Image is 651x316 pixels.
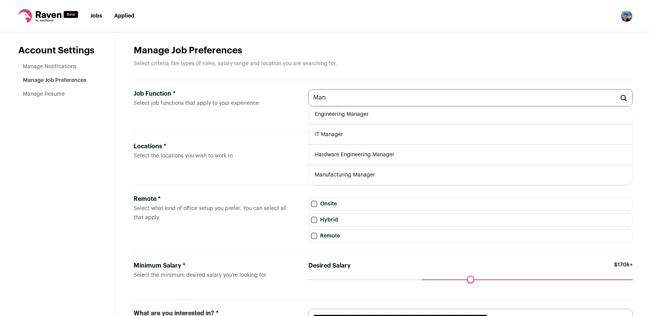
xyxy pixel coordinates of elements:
[614,261,633,279] span: $170k+
[308,229,633,242] label: Remote
[309,185,632,205] li: Plant Manager
[134,273,267,278] span: Select the minimum desired salary you’re looking for.
[134,261,296,270] div: Minimum Salary *
[134,142,296,151] div: Locations *
[309,145,632,165] li: Hardware Engineering Manager
[23,78,86,83] a: Manage Job Preferences
[311,201,317,207] input: Onsite
[134,153,233,159] span: Select the locations you wish to work in
[134,60,633,67] p: Select criteria like types of roles, salary range and location you are searching for.
[309,104,632,125] li: Engineering Manager
[134,89,296,98] div: Job Function *
[308,261,351,270] label: Desired Salary
[23,91,65,97] a: Manage Resume
[134,45,633,57] h1: Manage Job Preferences
[23,64,77,69] a: Manage Notifications
[308,197,633,210] label: Onsite
[621,10,633,22] img: 14698657-medium_jpg
[311,217,317,223] input: Hybrid
[134,101,259,106] span: Select job functions that apply to your experience
[134,206,287,220] span: Select what kind of office setup you prefer. You can select all that apply.
[134,194,296,204] div: Remote *
[309,125,632,145] li: IT Manager
[621,10,633,22] button: Open dropdown
[90,13,102,19] a: Jobs
[18,45,97,57] header: Account Settings
[308,89,633,106] input: Job Function
[311,233,317,239] input: Remote
[309,165,632,185] li: Manufacturing Manager
[308,213,633,226] label: Hybrid
[114,13,134,19] a: Applied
